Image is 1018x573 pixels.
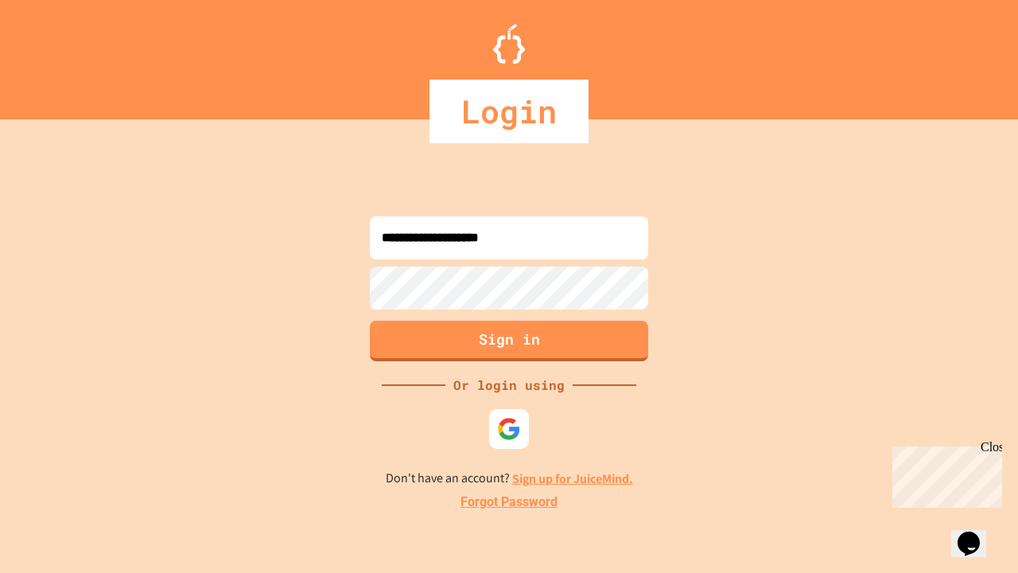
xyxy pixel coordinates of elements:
img: Logo.svg [493,24,525,64]
div: Or login using [445,376,573,395]
iframe: chat widget [886,440,1002,508]
div: Chat with us now!Close [6,6,110,101]
button: Sign in [370,321,648,361]
img: google-icon.svg [497,417,521,441]
a: Sign up for JuiceMind. [512,470,633,487]
iframe: chat widget [951,509,1002,557]
a: Forgot Password [460,493,558,512]
div: Login [429,80,589,143]
p: Don't have an account? [386,469,633,489]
